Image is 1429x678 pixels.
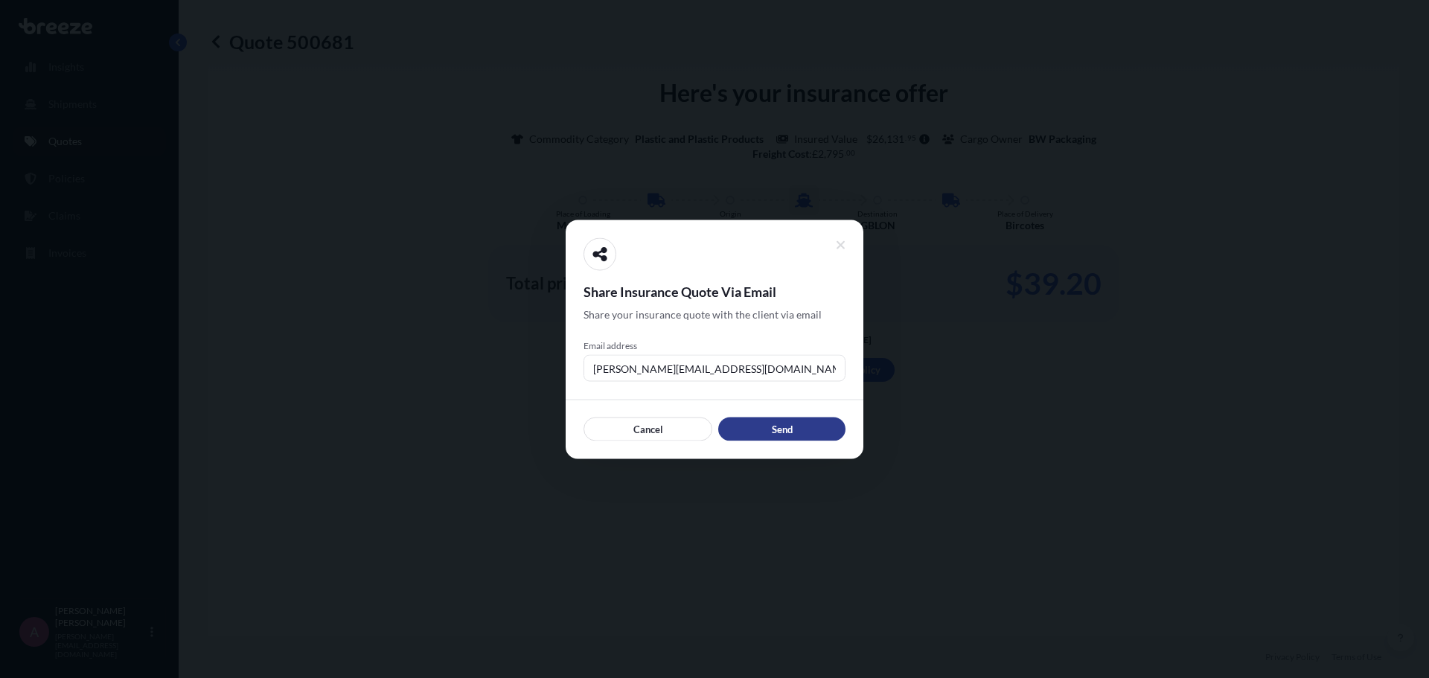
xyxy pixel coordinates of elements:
[633,421,663,436] p: Cancel
[584,307,822,322] span: Share your insurance quote with the client via email
[584,282,845,300] span: Share Insurance Quote Via Email
[584,417,712,441] button: Cancel
[718,417,845,441] button: Send
[772,421,793,436] p: Send
[584,354,845,381] input: example@gmail.com
[584,339,845,351] span: Email address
